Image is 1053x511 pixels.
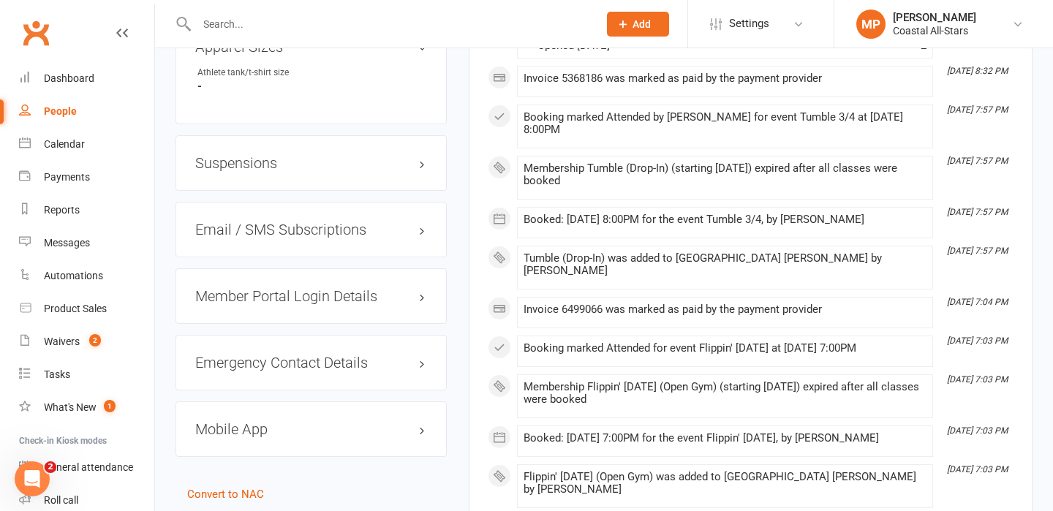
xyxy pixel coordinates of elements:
[197,66,318,80] div: Athlete tank/t-shirt size
[44,368,70,380] div: Tasks
[44,303,107,314] div: Product Sales
[19,260,154,292] a: Automations
[104,400,116,412] span: 1
[195,421,427,437] h3: Mobile App
[44,237,90,249] div: Messages
[195,155,427,171] h3: Suspensions
[19,62,154,95] a: Dashboard
[44,72,94,84] div: Dashboard
[44,461,133,473] div: General attendance
[195,355,427,371] h3: Emergency Contact Details
[44,401,97,413] div: What's New
[195,288,427,304] h3: Member Portal Login Details
[729,7,769,40] span: Settings
[947,464,1008,474] i: [DATE] 7:03 PM
[524,342,926,355] div: Booking marked Attended for event Flippin' [DATE] at [DATE] 7:00PM
[524,252,926,277] div: Tumble (Drop-In) was added to [GEOGRAPHIC_DATA] [PERSON_NAME] by [PERSON_NAME]
[524,111,926,136] div: Booking marked Attended by [PERSON_NAME] for event Tumble 3/4 at [DATE] 8:00PM
[19,161,154,194] a: Payments
[19,325,154,358] a: Waivers 2
[18,15,54,51] a: Clubworx
[89,334,101,347] span: 2
[893,24,976,37] div: Coastal All-Stars
[524,213,926,226] div: Booked: [DATE] 8:00PM for the event Tumble 3/4, by [PERSON_NAME]
[856,10,886,39] div: MP
[947,105,1008,115] i: [DATE] 7:57 PM
[947,374,1008,385] i: [DATE] 7:03 PM
[15,461,50,496] iframe: Intercom live chat
[893,11,976,24] div: [PERSON_NAME]
[633,18,651,30] span: Add
[19,391,154,424] a: What's New1
[947,246,1008,256] i: [DATE] 7:57 PM
[947,207,1008,217] i: [DATE] 7:57 PM
[19,128,154,161] a: Calendar
[192,14,588,34] input: Search...
[45,461,56,473] span: 2
[19,95,154,128] a: People
[947,156,1008,166] i: [DATE] 7:57 PM
[19,292,154,325] a: Product Sales
[187,488,264,501] a: Convert to NAC
[524,381,926,406] div: Membership Flippin' [DATE] (Open Gym) (starting [DATE]) expired after all classes were booked
[947,66,1008,76] i: [DATE] 8:32 PM
[44,270,103,281] div: Automations
[195,222,427,238] h3: Email / SMS Subscriptions
[524,162,926,187] div: Membership Tumble (Drop-In) (starting [DATE]) expired after all classes were booked
[19,358,154,391] a: Tasks
[44,336,80,347] div: Waivers
[524,72,926,85] div: Invoice 5368186 was marked as paid by the payment provider
[947,336,1008,346] i: [DATE] 7:03 PM
[524,471,926,496] div: Flippin' [DATE] (Open Gym) was added to [GEOGRAPHIC_DATA] [PERSON_NAME] by [PERSON_NAME]
[44,171,90,183] div: Payments
[44,204,80,216] div: Reports
[44,105,77,117] div: People
[947,297,1008,307] i: [DATE] 7:04 PM
[44,138,85,150] div: Calendar
[524,303,926,316] div: Invoice 6499066 was marked as paid by the payment provider
[197,80,427,93] strong: -
[19,194,154,227] a: Reports
[19,451,154,484] a: General attendance kiosk mode
[947,425,1008,436] i: [DATE] 7:03 PM
[44,494,78,506] div: Roll call
[607,12,669,37] button: Add
[524,432,926,444] div: Booked: [DATE] 7:00PM for the event Flippin' [DATE], by [PERSON_NAME]
[19,227,154,260] a: Messages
